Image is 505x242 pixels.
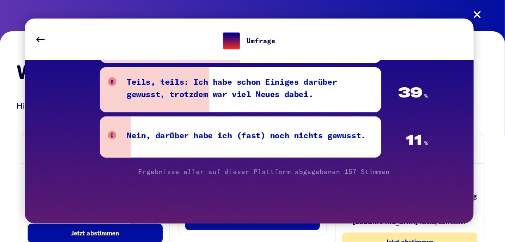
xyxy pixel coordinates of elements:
[104,102,401,174] p: Mach das Quiz und teste dein Wissen! Wie viel weißt du über Migration in [GEOGRAPHIC_DATA] und de...
[71,230,119,237] span: Jetzt abstimmen
[223,33,240,49] img: umfrage.png
[398,85,425,99] span: 39
[406,132,425,147] span: 11
[424,93,428,98] span: %
[108,77,117,86] span: B
[127,75,373,104] div: Teils, teils: Ich habe schon Einiges darüber gewusst, trotzdem war viel Neues dabei.
[127,129,366,145] div: Nein, darüber habe ich (fast) noch nichts gewusst.
[233,180,272,190] span: Los geht's
[424,141,428,146] span: %
[100,67,381,112] button: B Teils, teils: Ich habe schon Einiges darüber gewusst, trotzdem war viel Neues dabei.
[155,63,350,94] h1: Migrationsquiz
[221,174,284,196] button: Los geht's
[100,116,381,158] button: C Nein, darüber habe ich (fast) noch nichts gewusst.
[247,37,275,44] div: Umfrage
[138,168,390,176] span: Ergebnisse aller auf dieser Plattform abgegebenen 157 Stimmen
[108,131,117,140] span: C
